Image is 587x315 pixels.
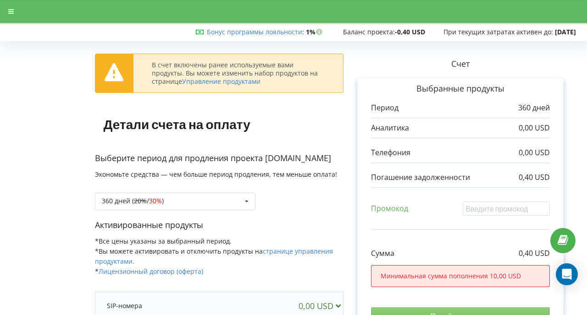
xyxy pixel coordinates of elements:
[556,263,578,285] div: Open Intercom Messenger
[371,123,409,133] p: Аналитика
[518,103,550,113] p: 360 дней
[95,247,333,266] a: странице управления продуктами.
[519,123,550,133] p: 0,00 USD
[371,103,399,113] p: Период
[182,77,260,86] a: Управление продуктами
[371,83,550,95] p: Выбранные продукты
[463,201,550,216] input: Введите промокод
[95,102,259,146] h1: Детали счета на оплату
[371,203,408,214] p: Промокод
[555,27,576,36] strong: [DATE]
[519,172,550,183] p: 0,40 USD
[95,219,343,231] p: Активированные продукты
[299,301,345,310] div: 0,00 USD
[371,172,470,183] p: Погашение задолженности
[95,247,333,266] span: *Вы можете активировать и отключить продукты на
[207,27,304,36] span: :
[519,147,550,158] p: 0,00 USD
[149,196,162,205] span: 30%
[107,301,142,310] p: SIP-номера
[343,27,395,36] span: Баланс проекта:
[102,198,164,204] div: 360 дней ( / )
[371,248,394,259] p: Сумма
[95,170,337,179] span: Экономьте средства — чем больше период продления, тем меньше оплата!
[395,27,425,36] strong: -0,40 USD
[371,147,410,158] p: Телефония
[99,267,203,276] a: Лицензионный договор (оферта)
[152,61,325,86] div: В счет включены ранее используемые вами продукты. Вы можете изменить набор продуктов на странице
[371,265,550,287] div: Минимальная сумма пополнения 10,00 USD
[306,27,325,36] strong: 1%
[95,237,232,245] span: *Все цены указаны за выбранный период.
[343,58,577,70] p: Счет
[134,196,147,205] s: 20%
[443,27,553,36] span: При текущих затратах активен до:
[207,27,302,36] a: Бонус программы лояльности
[519,248,550,259] p: 0,40 USD
[95,152,343,164] p: Выберите период для продления проекта [DOMAIN_NAME]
